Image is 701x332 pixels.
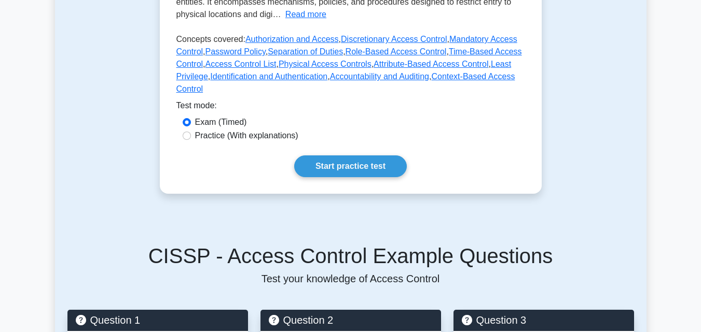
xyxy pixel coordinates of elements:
[346,47,447,56] a: Role-Based Access Control
[76,314,240,326] h5: Question 1
[374,60,488,68] a: Attribute-Based Access Control
[205,60,277,68] a: Access Control List
[245,35,339,44] a: Authorization and Access
[268,47,343,56] a: Separation of Duties
[279,60,372,68] a: Physical Access Controls
[330,72,429,81] a: Accountability and Auditing
[176,99,525,116] div: Test mode:
[67,243,634,268] h5: CISSP - Access Control Example Questions
[205,47,266,56] a: Password Policy
[210,72,327,81] a: Identification and Authentication
[176,33,525,99] p: Concepts covered: , , , , , , , , , , , , ,
[294,155,407,177] a: Start practice test
[269,314,433,326] h5: Question 2
[341,35,447,44] a: Discretionary Access Control
[285,8,326,21] button: Read more
[462,314,626,326] h5: Question 3
[195,116,247,128] label: Exam (Timed)
[195,129,298,142] label: Practice (With explanations)
[67,272,634,285] p: Test your knowledge of Access Control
